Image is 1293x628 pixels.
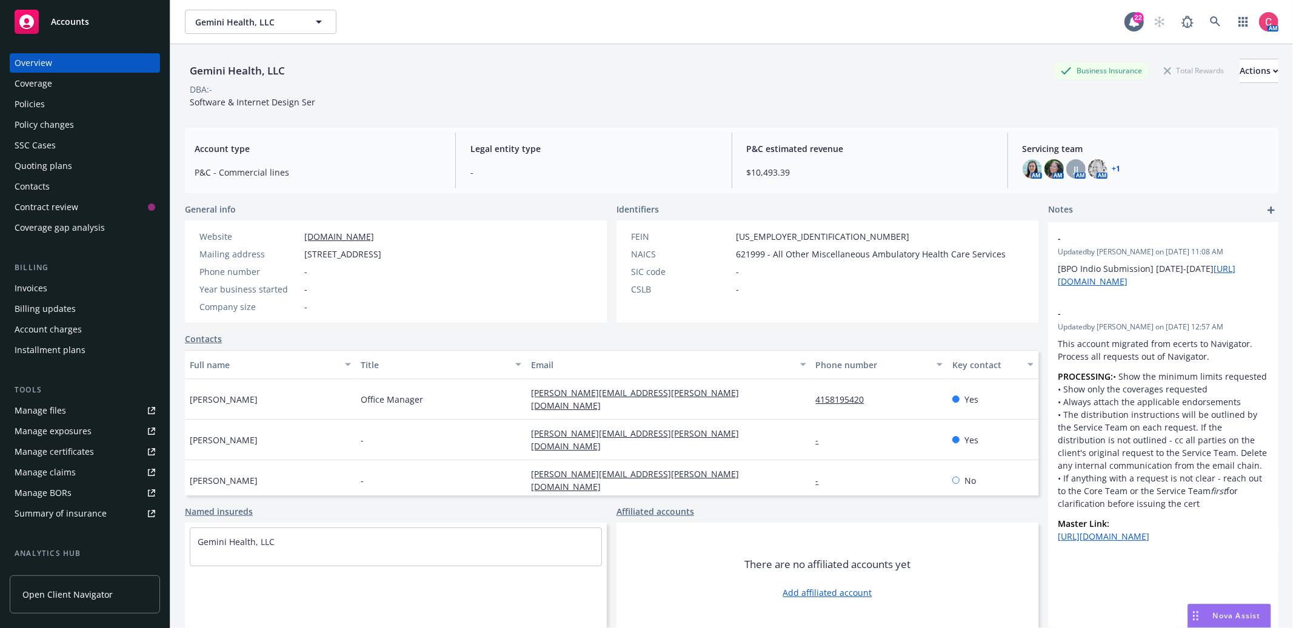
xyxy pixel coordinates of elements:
[1058,370,1269,510] p: • Show the minimum limits requested • Show only the coverages requested • Always attach the appli...
[10,5,160,39] a: Accounts
[1088,159,1108,179] img: photo
[616,203,659,216] span: Identifiers
[1058,530,1149,542] a: [URL][DOMAIN_NAME]
[1175,10,1200,34] a: Report a Bug
[185,350,356,379] button: Full name
[10,136,160,155] a: SSC Cases
[10,483,160,503] a: Manage BORs
[15,463,76,482] div: Manage claims
[470,166,717,179] span: -
[1133,10,1144,21] div: 22
[631,248,731,260] div: NAICS
[195,166,441,179] span: P&C - Commercial lines
[304,300,307,313] span: -
[1188,604,1203,627] div: Drag to move
[10,421,160,441] a: Manage exposures
[10,504,160,523] a: Summary of insurance
[964,434,978,446] span: Yes
[15,218,105,237] div: Coverage gap analysis
[10,94,160,114] a: Policies
[816,359,929,371] div: Phone number
[1044,159,1064,179] img: photo
[1048,222,1278,297] div: -Updatedby [PERSON_NAME] on [DATE] 11:08 AM[BPO Indio Submission] [DATE]-[DATE][URL][DOMAIN_NAME]
[1058,322,1269,332] span: Updated by [PERSON_NAME] on [DATE] 12:57 AM
[199,265,299,278] div: Phone number
[15,279,47,298] div: Invoices
[198,536,275,547] a: Gemini Health, LLC
[744,557,910,572] span: There are no affiliated accounts yet
[1259,12,1278,31] img: photo
[1058,337,1269,363] p: This account migrated from ecerts to Navigator. Process all requests out of Navigator.
[747,166,993,179] span: $10,493.39
[190,474,258,487] span: [PERSON_NAME]
[1058,232,1237,245] span: -
[1058,307,1237,320] span: -
[783,586,872,599] a: Add affiliated account
[531,359,792,371] div: Email
[531,468,739,492] a: [PERSON_NAME][EMAIL_ADDRESS][PERSON_NAME][DOMAIN_NAME]
[361,474,364,487] span: -
[361,393,423,406] span: Office Manager
[15,483,72,503] div: Manage BORs
[1023,142,1269,155] span: Servicing team
[811,350,947,379] button: Phone number
[190,96,315,108] span: Software & Internet Design Ser
[15,504,107,523] div: Summary of insurance
[10,197,160,217] a: Contract review
[531,387,739,411] a: [PERSON_NAME][EMAIL_ADDRESS][PERSON_NAME][DOMAIN_NAME]
[1058,371,1113,382] strong: PROCESSING:
[1203,10,1228,34] a: Search
[199,283,299,296] div: Year business started
[195,142,441,155] span: Account type
[1158,63,1230,78] div: Total Rewards
[185,203,236,216] span: General info
[10,564,160,584] a: Loss summary generator
[304,265,307,278] span: -
[1055,63,1148,78] div: Business Insurance
[1048,203,1073,217] span: Notes
[1188,604,1271,628] button: Nova Assist
[616,505,694,518] a: Affiliated accounts
[10,218,160,237] a: Coverage gap analysis
[10,156,160,176] a: Quoting plans
[185,10,336,34] button: Gemini Health, LLC
[10,401,160,420] a: Manage files
[964,393,978,406] span: Yes
[1074,163,1078,176] span: JJ
[304,283,307,296] span: -
[526,350,810,379] button: Email
[10,340,160,360] a: Installment plans
[10,115,160,134] a: Policy changes
[15,115,74,134] div: Policy changes
[947,350,1038,379] button: Key contact
[304,248,381,260] span: [STREET_ADDRESS]
[1148,10,1172,34] a: Start snowing
[15,421,92,441] div: Manage exposures
[1023,159,1042,179] img: photo
[816,475,829,486] a: -
[1213,610,1261,621] span: Nova Assist
[816,434,829,446] a: -
[190,359,338,371] div: Full name
[1058,262,1269,288] p: [BPO Indio Submission] [DATE]-[DATE]
[185,63,290,79] div: Gemini Health, LLC
[195,16,300,28] span: Gemini Health, LLC
[10,299,160,319] a: Billing updates
[361,359,509,371] div: Title
[10,320,160,339] a: Account charges
[361,434,364,446] span: -
[15,53,52,73] div: Overview
[15,74,52,93] div: Coverage
[15,401,66,420] div: Manage files
[356,350,527,379] button: Title
[531,428,739,452] a: [PERSON_NAME][EMAIL_ADDRESS][PERSON_NAME][DOMAIN_NAME]
[736,265,739,278] span: -
[185,332,222,345] a: Contacts
[15,320,82,339] div: Account charges
[1058,518,1109,529] strong: Master Link:
[51,17,89,27] span: Accounts
[1240,59,1278,82] div: Actions
[1211,485,1226,497] em: first
[15,299,76,319] div: Billing updates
